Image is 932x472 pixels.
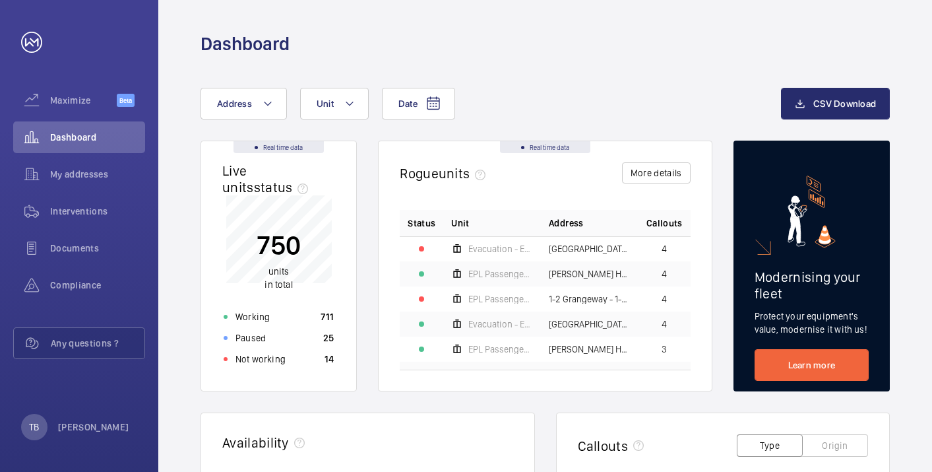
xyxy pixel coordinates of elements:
div: Real time data [233,141,324,153]
span: Date [398,98,418,109]
span: [PERSON_NAME] House - [PERSON_NAME][GEOGRAPHIC_DATA] [549,269,631,279]
button: CSV Download [781,88,890,119]
span: Maximize [50,94,117,107]
span: 4 [662,244,667,253]
span: 1-2 Grangeway - 1-2 [GEOGRAPHIC_DATA] [549,294,631,304]
p: in total [257,265,301,291]
button: Origin [802,434,868,457]
span: Evacuation - EPL No 3 Flats 45-101 L/h [468,320,533,329]
p: Status [408,217,435,230]
span: Interventions [50,205,145,218]
p: 750 [257,228,301,261]
h2: Availability [222,434,289,451]
h1: Dashboard [201,32,290,56]
a: Learn more [755,349,869,381]
img: marketing-card.svg [788,176,836,248]
span: Address [549,217,583,230]
span: status [254,179,314,195]
span: 3 [662,345,667,354]
h2: Modernising your fleet [755,269,869,302]
button: Unit [300,88,369,119]
p: Paused [235,331,266,345]
button: Type [737,434,803,457]
span: [GEOGRAPHIC_DATA] C Flats 45-101 - High Risk Building - [GEOGRAPHIC_DATA] 45-101 [549,320,631,329]
p: 14 [325,353,334,366]
button: More details [622,162,691,184]
h2: Callouts [578,438,629,454]
span: [PERSON_NAME] House - High Risk Building - [PERSON_NAME][GEOGRAPHIC_DATA] [549,345,631,354]
span: Any questions ? [51,337,144,350]
span: 4 [662,294,667,304]
p: [PERSON_NAME] [58,421,129,434]
button: Address [201,88,287,119]
p: 711 [321,310,334,323]
span: Address [217,98,252,109]
button: Date [382,88,455,119]
span: EPL Passenger Lift No 1 [468,345,533,354]
span: Dashboard [50,131,145,144]
span: Unit [317,98,334,109]
span: 4 [662,320,667,329]
div: Real time data [500,141,590,153]
h2: Rogue [400,165,491,182]
span: Evacuation - EPL No 4 Flats 45-101 R/h [468,244,533,253]
h2: Live units [222,162,313,195]
span: EPL Passenger Lift [468,294,533,304]
span: My addresses [50,168,145,181]
p: Working [235,310,270,323]
p: Protect your equipment's value, modernise it with us! [755,310,869,336]
span: Documents [50,242,145,255]
span: units [268,266,290,277]
p: 25 [323,331,334,345]
p: Not working [235,353,286,366]
span: Callouts [646,217,683,230]
span: units [439,165,491,182]
span: [GEOGRAPHIC_DATA] C Flats 45-101 - High Risk Building - [GEOGRAPHIC_DATA] 45-101 [549,244,631,253]
span: Unit [451,217,469,230]
span: EPL Passenger Lift No 2 [468,269,533,279]
span: CSV Download [813,98,876,109]
span: 4 [662,269,667,279]
span: Compliance [50,279,145,292]
p: TB [29,421,39,434]
span: Beta [117,94,135,107]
